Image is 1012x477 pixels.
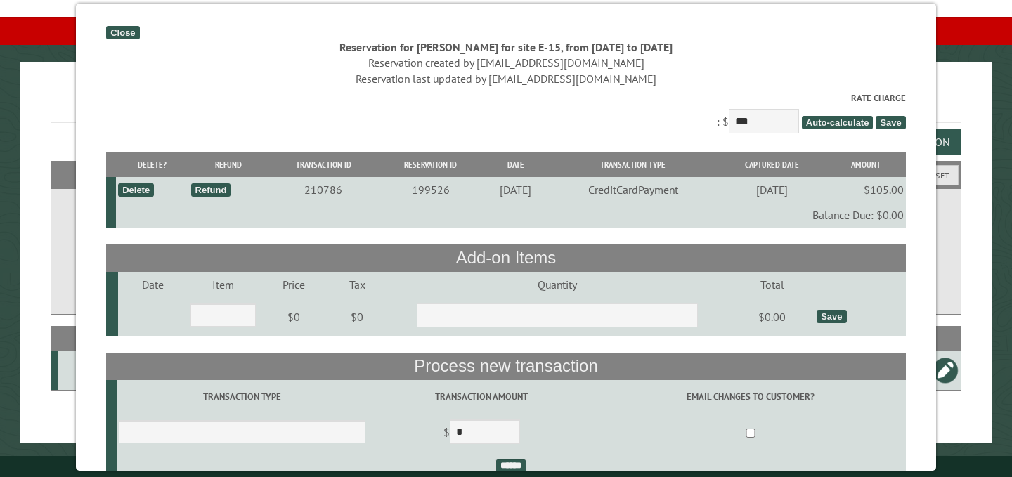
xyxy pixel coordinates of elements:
[118,272,188,297] td: Date
[106,244,906,271] th: Add-on Items
[106,39,906,55] div: Reservation for [PERSON_NAME] for site E-15, from [DATE] to [DATE]
[330,297,384,336] td: $0
[729,272,815,297] td: Total
[378,152,483,177] th: Reservation ID
[917,165,959,185] button: Reset
[106,26,139,39] div: Close
[876,116,905,129] span: Save
[802,116,874,129] span: Auto-calculate
[116,152,188,177] th: Delete?
[58,326,138,351] th: Site
[106,55,906,70] div: Reservation created by [EMAIL_ADDRESS][DOMAIN_NAME]
[51,161,961,188] h2: Filters
[119,390,365,403] label: Transaction Type
[330,272,384,297] td: Tax
[106,91,906,105] label: Rate Charge
[548,152,718,177] th: Transaction Type
[118,183,154,197] div: Delete
[370,390,593,403] label: Transaction Amount
[817,310,846,323] div: Save
[729,297,815,336] td: $0.00
[826,177,906,202] td: $105.00
[368,414,595,453] td: $
[384,272,729,297] td: Quantity
[718,177,826,202] td: [DATE]
[188,152,268,177] th: Refund
[598,390,904,403] label: Email changes to customer?
[116,202,906,228] td: Balance Due: $0.00
[106,91,906,137] div: : $
[548,177,718,202] td: CreditCardPayment
[826,152,906,177] th: Amount
[258,297,330,336] td: $0
[258,272,330,297] td: Price
[483,177,548,202] td: [DATE]
[268,152,378,177] th: Transaction ID
[718,152,826,177] th: Captured Date
[483,152,548,177] th: Date
[106,71,906,86] div: Reservation last updated by [EMAIL_ADDRESS][DOMAIN_NAME]
[63,363,136,377] div: E-15
[191,183,231,197] div: Refund
[51,84,961,123] h1: Reservations
[378,177,483,202] td: 199526
[268,177,378,202] td: 210786
[188,272,258,297] td: Item
[106,353,906,379] th: Process new transaction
